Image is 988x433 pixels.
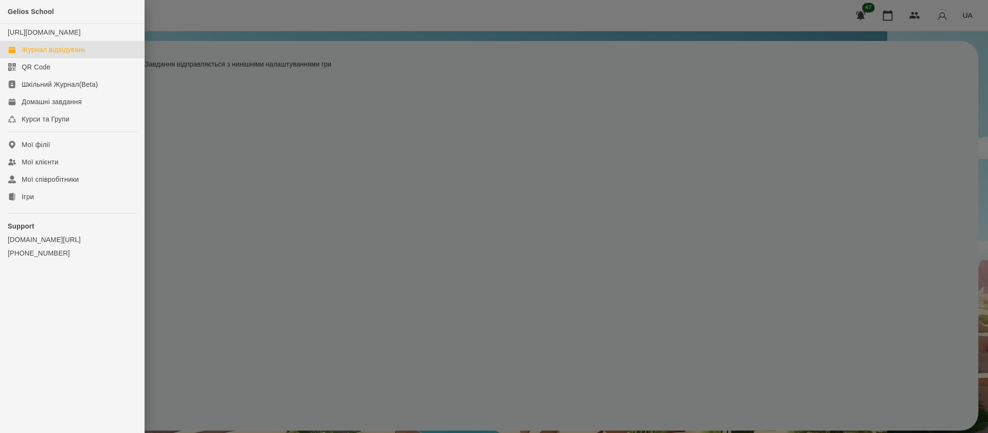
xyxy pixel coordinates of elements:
[8,221,136,231] p: Support
[22,175,79,184] div: Мої співробітники
[22,192,34,202] div: Ігри
[22,157,58,167] div: Мої клієнти
[8,8,54,15] span: Gelios School
[22,62,51,72] div: QR Code
[22,114,69,124] div: Курси та Групи
[22,45,86,54] div: Журнал відвідувань
[22,97,81,107] div: Домашні завдання
[22,80,98,89] div: Шкільний Журнал(Beta)
[8,28,81,36] a: [URL][DOMAIN_NAME]
[8,235,136,244] a: [DOMAIN_NAME][URL]
[22,140,50,149] div: Мої філії
[8,248,136,258] a: [PHONE_NUMBER]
